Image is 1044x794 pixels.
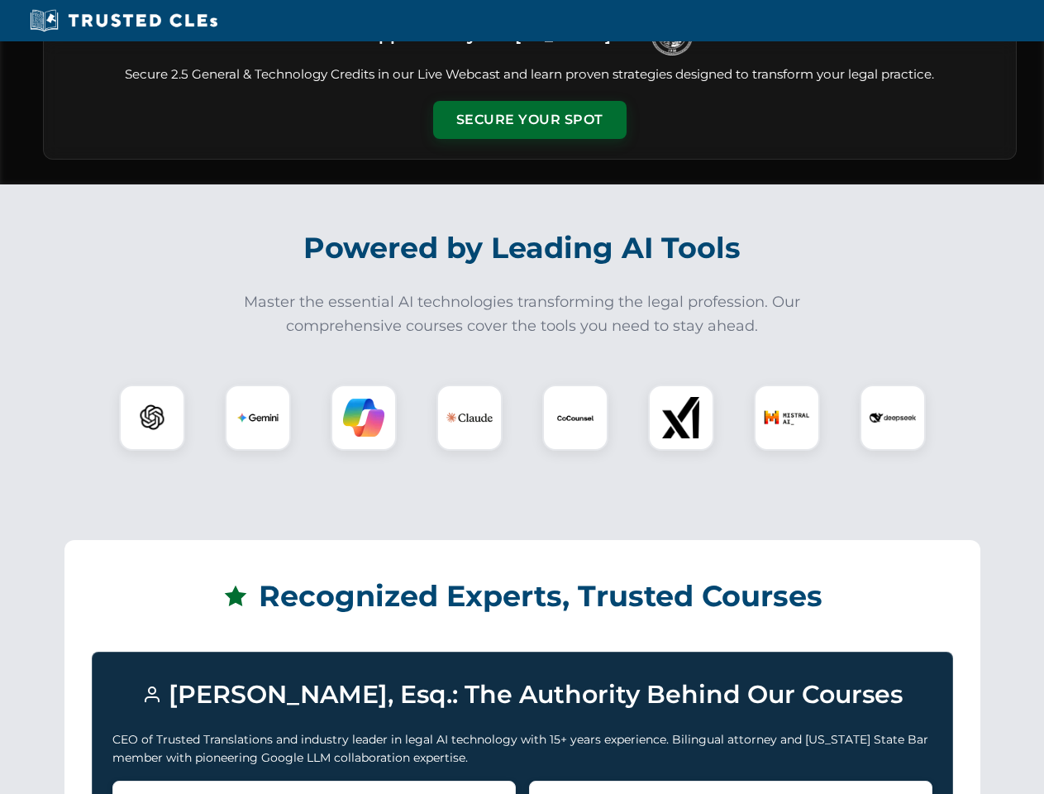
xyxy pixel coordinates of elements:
[660,397,702,438] img: xAI Logo
[648,385,714,451] div: xAI
[764,395,810,441] img: Mistral AI Logo
[860,385,926,451] div: DeepSeek
[433,101,627,139] button: Secure Your Spot
[555,397,596,438] img: CoCounsel Logo
[64,219,980,277] h2: Powered by Leading AI Tools
[343,397,384,438] img: Copilot Logo
[92,567,953,625] h2: Recognized Experts, Trusted Courses
[119,385,185,451] div: ChatGPT
[64,65,996,84] p: Secure 2.5 General & Technology Credits in our Live Webcast and learn proven strategies designed ...
[436,385,503,451] div: Claude
[112,730,932,768] p: CEO of Trusted Translations and industry leader in legal AI technology with 15+ years experience....
[128,394,176,442] img: ChatGPT Logo
[112,672,932,717] h3: [PERSON_NAME], Esq.: The Authority Behind Our Courses
[25,8,222,33] img: Trusted CLEs
[331,385,397,451] div: Copilot
[446,395,493,441] img: Claude Logo
[542,385,608,451] div: CoCounsel
[870,395,916,441] img: DeepSeek Logo
[233,290,812,338] p: Master the essential AI technologies transforming the legal profession. Our comprehensive courses...
[237,397,279,438] img: Gemini Logo
[754,385,820,451] div: Mistral AI
[225,385,291,451] div: Gemini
